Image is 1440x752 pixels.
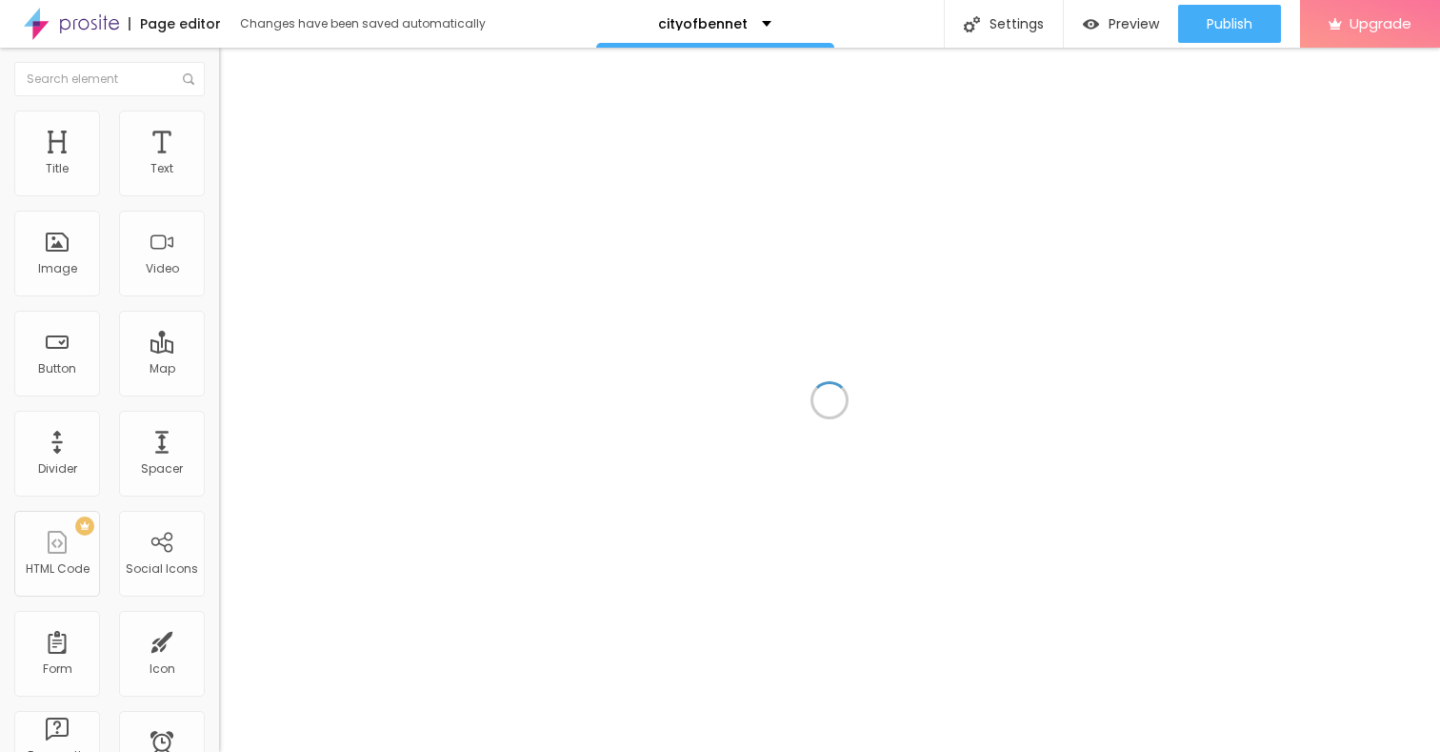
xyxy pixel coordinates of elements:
span: Preview [1109,16,1159,31]
input: Search element [14,62,205,96]
div: Video [146,262,179,275]
div: Divider [38,462,77,476]
div: Text [150,162,173,175]
div: Image [38,262,77,275]
img: Icone [183,73,194,85]
button: Preview [1064,5,1178,43]
span: Upgrade [1350,15,1411,31]
img: Icone [964,16,980,32]
div: Social Icons [126,562,198,576]
div: Icon [150,662,175,676]
span: Publish [1207,16,1252,31]
div: Form [43,662,72,676]
div: Changes have been saved automatically [240,18,486,30]
button: Publish [1178,5,1281,43]
p: cityofbennet [658,17,748,30]
div: Page editor [129,17,221,30]
div: Title [46,162,69,175]
div: HTML Code [26,562,90,576]
div: Button [38,362,76,376]
div: Spacer [141,462,183,476]
img: view-1.svg [1083,16,1099,32]
div: Map [150,362,175,376]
